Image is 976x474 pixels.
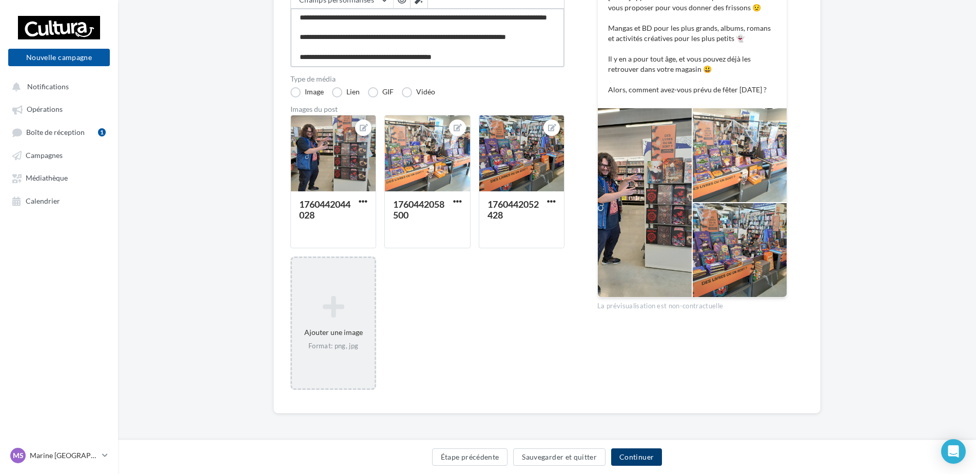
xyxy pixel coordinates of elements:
[30,450,98,461] p: Marine [GEOGRAPHIC_DATA]
[8,446,110,465] a: MS Marine [GEOGRAPHIC_DATA]
[393,199,444,221] div: 1760442058500
[332,87,360,97] label: Lien
[432,448,508,466] button: Étape précédente
[290,75,564,83] label: Type de média
[941,439,966,464] div: Open Intercom Messenger
[6,146,112,164] a: Campagnes
[6,123,112,142] a: Boîte de réception1
[8,49,110,66] button: Nouvelle campagne
[13,450,24,461] span: MS
[513,448,606,466] button: Sauvegarder et quitter
[27,82,69,91] span: Notifications
[290,87,324,97] label: Image
[6,100,112,118] a: Opérations
[290,106,564,113] div: Images du post
[402,87,435,97] label: Vidéo
[26,128,85,136] span: Boîte de réception
[487,199,539,221] div: 1760442052428
[611,448,662,466] button: Continuer
[6,77,108,95] button: Notifications
[26,151,63,160] span: Campagnes
[27,105,63,114] span: Opérations
[26,196,60,205] span: Calendrier
[6,168,112,187] a: Médiathèque
[98,128,106,136] div: 1
[368,87,394,97] label: GIF
[299,199,350,221] div: 1760442044028
[597,298,787,311] div: La prévisualisation est non-contractuelle
[26,174,68,183] span: Médiathèque
[6,191,112,210] a: Calendrier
